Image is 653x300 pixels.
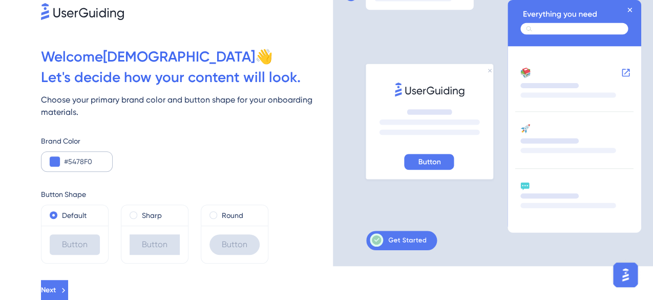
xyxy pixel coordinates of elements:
[50,234,100,255] div: Button
[41,188,333,201] div: Button Shape
[610,259,641,290] iframe: UserGuiding AI Assistant Launcher
[41,284,56,296] span: Next
[41,47,333,67] div: Welcome [DEMOGRAPHIC_DATA] 👋
[41,94,333,118] div: Choose your primary brand color and button shape for your onboarding materials.
[142,209,162,222] label: Sharp
[41,135,333,147] div: Brand Color
[209,234,260,255] div: Button
[41,67,333,88] div: Let ' s decide how your content will look.
[62,209,87,222] label: Default
[130,234,180,255] div: Button
[222,209,243,222] label: Round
